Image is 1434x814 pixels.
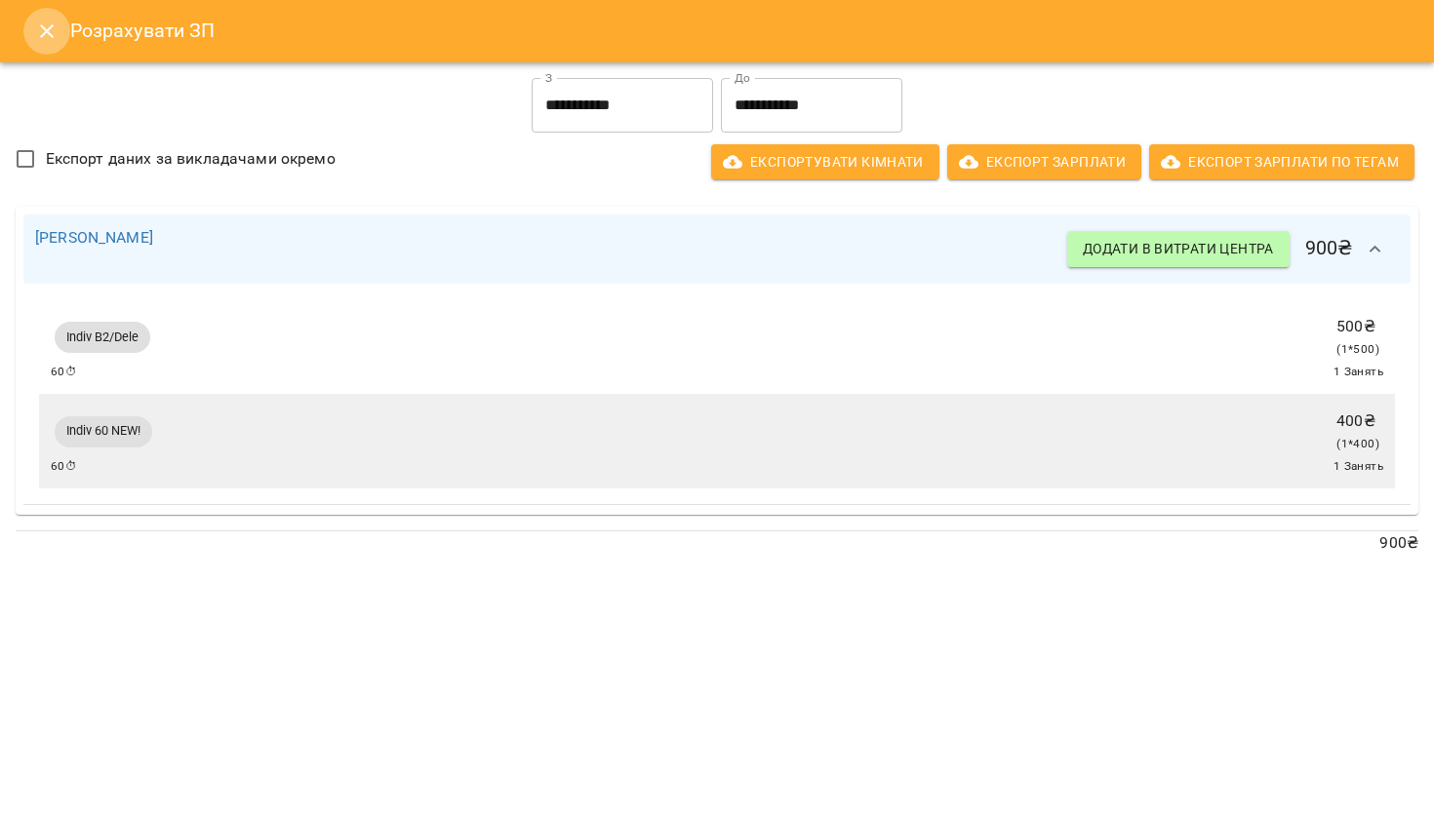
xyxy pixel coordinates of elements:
[1067,231,1290,266] button: Додати в витрати центра
[1083,237,1274,260] span: Додати в витрати центра
[55,329,150,346] span: Indiv B2/Dele
[1067,226,1399,273] h6: 900 ₴
[727,150,924,174] span: Експортувати кімнати
[46,147,336,171] span: Експорт даних за викладачами окремо
[51,457,77,477] span: 60 ⏱
[16,531,1418,555] p: 900 ₴
[55,422,152,440] span: Indiv 60 NEW!
[1334,457,1383,477] span: 1 Занять
[1149,144,1414,179] button: Експорт Зарплати по тегам
[963,150,1126,174] span: Експорт Зарплати
[70,16,1411,46] h6: Розрахувати ЗП
[1336,409,1379,433] p: 400 ₴
[35,228,153,247] a: [PERSON_NAME]
[1165,150,1399,174] span: Експорт Зарплати по тегам
[1336,437,1379,450] span: ( 1 * 400 )
[1334,363,1383,382] span: 1 Занять
[23,8,70,55] button: Close
[711,144,939,179] button: Експортувати кімнати
[1336,342,1379,356] span: ( 1 * 500 )
[1336,315,1379,338] p: 500 ₴
[51,363,77,382] span: 60 ⏱
[947,144,1141,179] button: Експорт Зарплати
